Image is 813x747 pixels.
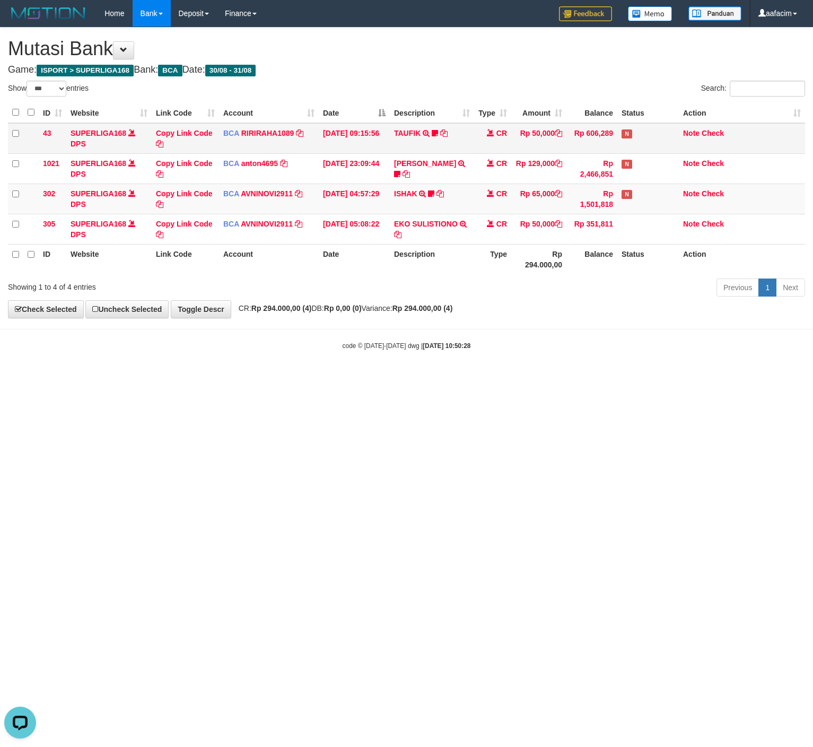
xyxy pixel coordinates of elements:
td: Rp 606,289 [566,123,617,154]
a: SUPERLIGA168 [71,159,126,168]
a: Check [702,189,724,198]
label: Search: [701,81,805,97]
a: Copy ISHAK to clipboard [436,189,444,198]
th: Balance [566,244,617,274]
td: Rp 1,501,818 [566,184,617,214]
a: [PERSON_NAME] [394,159,456,168]
th: Date [319,244,390,274]
a: AVNINOVI2911 [241,189,293,198]
span: 305 [43,220,55,228]
th: Amount: activate to sort column ascending [511,102,566,123]
td: Rp 129,000 [511,153,566,184]
span: Has Note [622,160,632,169]
th: Link Code: activate to sort column ascending [152,102,219,123]
th: Date: activate to sort column descending [319,102,390,123]
th: Balance [566,102,617,123]
th: Link Code [152,244,219,274]
th: Action: activate to sort column ascending [679,102,805,123]
th: Status [617,244,679,274]
th: ID [39,244,66,274]
a: Copy EKO SULISTIONO to clipboard [394,230,401,239]
a: TAUFIK [394,129,421,137]
a: RIRIRAHA1089 [241,129,294,137]
th: Action [679,244,805,274]
strong: Rp 294.000,00 (4) [251,304,312,312]
a: Copy Rp 50,000 to clipboard [555,220,562,228]
a: Check [702,220,724,228]
a: anton4695 [241,159,278,168]
th: Website [66,244,152,274]
a: Uncheck Selected [85,300,169,318]
th: Website: activate to sort column ascending [66,102,152,123]
th: Rp 294.000,00 [511,244,566,274]
a: Note [683,159,700,168]
select: Showentries [27,81,66,97]
a: SUPERLIGA168 [71,220,126,228]
div: Showing 1 to 4 of 4 entries [8,277,331,292]
td: [DATE] 23:09:44 [319,153,390,184]
a: 1 [758,279,776,297]
a: Copy Rp 65,000 to clipboard [555,189,562,198]
h1: Mutasi Bank [8,38,805,59]
td: DPS [66,184,152,214]
td: DPS [66,153,152,184]
td: Rp 50,000 [511,123,566,154]
a: Next [776,279,805,297]
strong: [DATE] 10:50:28 [423,342,470,350]
a: Copy Link Code [156,159,213,178]
span: CR [496,220,507,228]
td: Rp 2,466,851 [566,153,617,184]
span: BCA [223,220,239,228]
img: Button%20Memo.svg [628,6,672,21]
button: Open LiveChat chat widget [4,4,36,36]
th: Type [474,244,511,274]
strong: Rp 0,00 (0) [324,304,362,312]
a: Check [702,159,724,168]
th: Description: activate to sort column ascending [390,102,474,123]
a: EKO SULISTIONO [394,220,458,228]
span: CR [496,159,507,168]
span: BCA [158,65,182,76]
th: ID: activate to sort column ascending [39,102,66,123]
span: 1021 [43,159,59,168]
td: [DATE] 09:15:56 [319,123,390,154]
a: Check Selected [8,300,84,318]
a: Copy SRI BASUKI to clipboard [403,170,410,178]
span: BCA [223,159,239,168]
span: CR [496,129,507,137]
a: Copy Rp 129,000 to clipboard [555,159,562,168]
td: Rp 351,811 [566,214,617,244]
a: Copy Link Code [156,129,213,148]
label: Show entries [8,81,89,97]
img: MOTION_logo.png [8,5,89,21]
span: ISPORT > SUPERLIGA168 [37,65,134,76]
a: AVNINOVI2911 [241,220,293,228]
th: Account: activate to sort column ascending [219,102,319,123]
a: Copy Rp 50,000 to clipboard [555,129,562,137]
a: Copy AVNINOVI2911 to clipboard [295,189,302,198]
th: Account [219,244,319,274]
img: panduan.png [688,6,741,21]
a: Copy TAUFIK to clipboard [440,129,448,137]
a: SUPERLIGA168 [71,189,126,198]
a: Copy Link Code [156,220,213,239]
h4: Game: Bank: Date: [8,65,805,75]
a: Note [683,220,700,228]
span: 30/08 - 31/08 [205,65,256,76]
td: DPS [66,214,152,244]
a: ISHAK [394,189,417,198]
td: Rp 65,000 [511,184,566,214]
span: Has Note [622,129,632,138]
span: CR: DB: Variance: [233,304,453,312]
a: Toggle Descr [171,300,231,318]
a: Copy RIRIRAHA1089 to clipboard [296,129,303,137]
strong: Rp 294.000,00 (4) [392,304,453,312]
a: SUPERLIGA168 [71,129,126,137]
th: Description [390,244,474,274]
th: Status [617,102,679,123]
td: [DATE] 04:57:29 [319,184,390,214]
span: CR [496,189,507,198]
td: Rp 50,000 [511,214,566,244]
a: Note [683,129,700,137]
img: Feedback.jpg [559,6,612,21]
